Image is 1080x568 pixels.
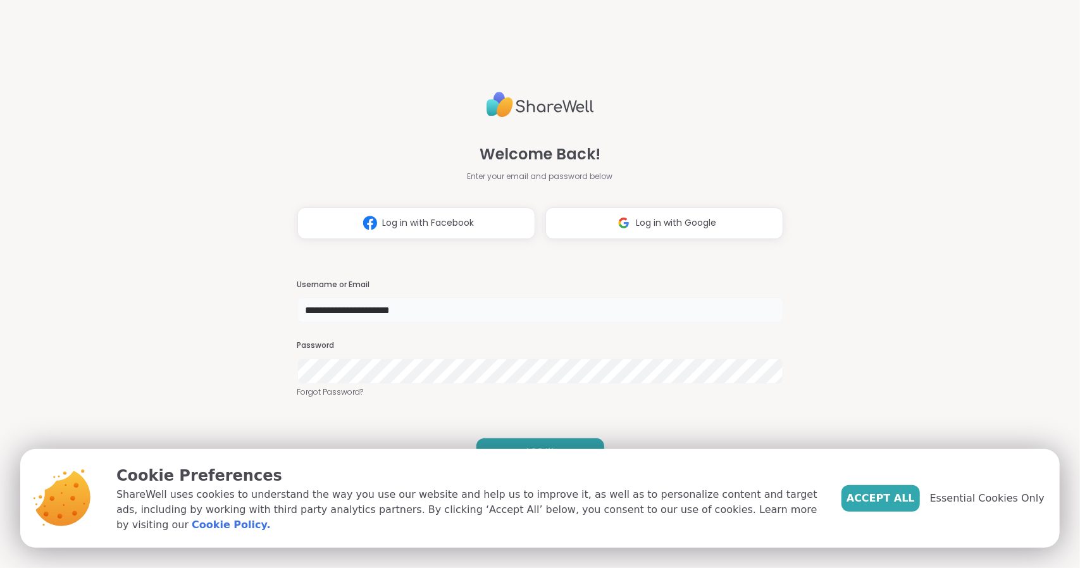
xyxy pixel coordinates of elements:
button: Log in with Google [545,207,783,239]
span: Essential Cookies Only [930,491,1045,506]
img: ShareWell Logomark [358,211,382,235]
button: Accept All [841,485,920,512]
img: ShareWell Logomark [612,211,636,235]
a: Forgot Password? [297,386,783,398]
button: LOG IN [476,438,604,465]
h3: Username or Email [297,280,783,290]
button: Log in with Facebook [297,207,535,239]
span: LOG IN [526,446,554,457]
span: Enter your email and password below [468,171,613,182]
h3: Password [297,340,783,351]
p: ShareWell uses cookies to understand the way you use our website and help us to improve it, as we... [116,487,821,533]
img: ShareWell Logo [487,87,594,123]
span: Log in with Google [636,216,716,230]
span: Accept All [847,491,915,506]
span: Log in with Facebook [382,216,474,230]
a: Cookie Policy. [192,517,270,533]
p: Cookie Preferences [116,464,821,487]
span: Welcome Back! [480,143,600,166]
